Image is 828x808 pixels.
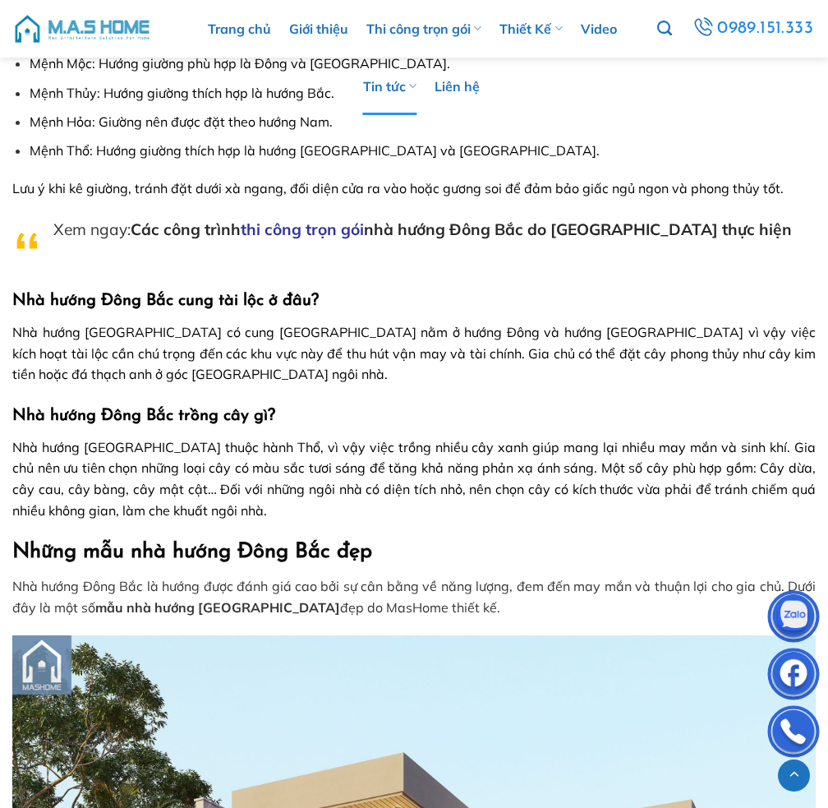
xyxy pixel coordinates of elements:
[12,293,319,309] strong: Nhà hướng Đông Bắc cung tài lộc ở đâu?
[53,217,803,242] p: Xem ngay:
[12,324,816,382] span: Nhà hướng [GEOGRAPHIC_DATA] có cung [GEOGRAPHIC_DATA] nằm ở hướng Đông và hướng [GEOGRAPHIC_DATA]...
[769,652,818,701] img: Facebook
[778,760,810,792] a: Lên đầu trang
[12,439,816,519] span: Nhà hướng [GEOGRAPHIC_DATA] thuộc hành Thổ, vì vậy việc trồng nhiều cây xanh giúp mang lại nhiều ...
[769,594,818,644] img: Zalo
[717,15,813,43] span: 0989.151.333
[435,58,480,115] a: Liên hệ
[657,12,672,46] a: Tìm kiếm
[363,58,416,115] a: Tin tức
[12,180,784,196] span: Lưu ý khi kê giường, tránh đặt dưới xà ngang, đối diện cửa ra vào hoặc gương soi để đảm bảo giấc ...
[241,219,364,239] a: thi công trọn gói
[30,113,333,130] span: Mệnh Hỏa: Giường nên được đặt theo hướng Nam.
[30,142,600,159] span: Mệnh Thổ: Hướng giường thích hợp là hướng [GEOGRAPHIC_DATA] và [GEOGRAPHIC_DATA].
[769,709,818,759] img: Phone
[12,4,152,53] img: M.A.S HOME – Tổng Thầu Thiết Kế Và Xây Nhà Trọn Gói
[12,576,816,618] p: Nhà hướng Đông Bắc là hướng được đánh giá cao bởi sự cân bằng về năng lượng, đem đến may mắn và t...
[12,542,372,562] strong: Những mẫu nhà hướng Đông Bắc đẹp
[30,85,334,101] span: Mệnh Thủy: Hướng giường thích hợp là hướng Bắc.
[30,55,450,72] span: Mệnh Mộc: Hướng giường phù hợp là Đông và [GEOGRAPHIC_DATA].
[131,219,792,239] strong: Các công trình nhà hướng Đông Bắc do [GEOGRAPHIC_DATA] thực hiện
[690,14,816,44] a: 0989.151.333
[95,599,340,616] strong: mẫu nhà hướng [GEOGRAPHIC_DATA]
[12,408,275,424] strong: Nhà hướng Đông Bắc trồng cây gì?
